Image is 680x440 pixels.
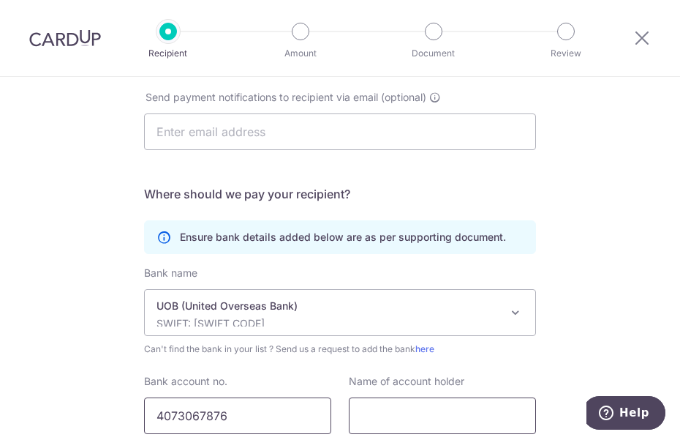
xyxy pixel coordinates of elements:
label: Name of account holder [349,374,464,389]
p: Review [525,46,607,61]
span: Help [33,10,63,23]
a: here [415,343,434,354]
span: UOB (United Overseas Bank) [144,289,536,336]
p: Ensure bank details added below are as per supporting document. [180,230,506,245]
span: UOB (United Overseas Bank) [145,290,535,335]
span: Can't find the bank in your list ? Send us a request to add the bank [144,342,536,357]
p: SWIFT: [SWIFT_CODE] [156,316,500,331]
label: Bank account no. [144,374,227,389]
h5: Where should we pay your recipient? [144,185,536,203]
iframe: Opens a widget where you can find more information [586,396,665,433]
span: Send payment notifications to recipient via email (optional) [146,90,426,105]
p: UOB (United Overseas Bank) [156,299,500,313]
input: Enter email address [144,113,536,150]
img: CardUp [29,29,101,47]
p: Amount [260,46,341,61]
p: Document [393,46,475,61]
p: Recipient [127,46,209,61]
label: Bank name [144,266,197,280]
